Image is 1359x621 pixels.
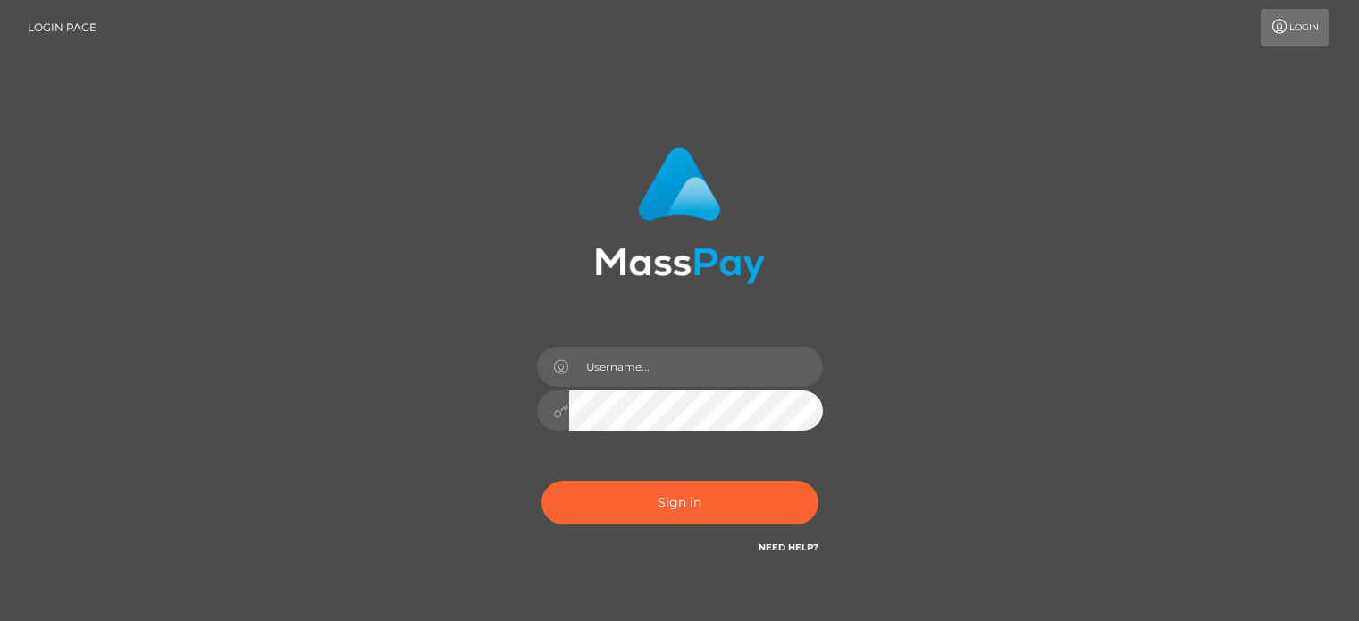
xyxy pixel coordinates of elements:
[1261,9,1329,46] a: Login
[541,481,818,524] button: Sign in
[569,347,823,387] input: Username...
[759,541,818,553] a: Need Help?
[595,147,765,284] img: MassPay Login
[28,9,96,46] a: Login Page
